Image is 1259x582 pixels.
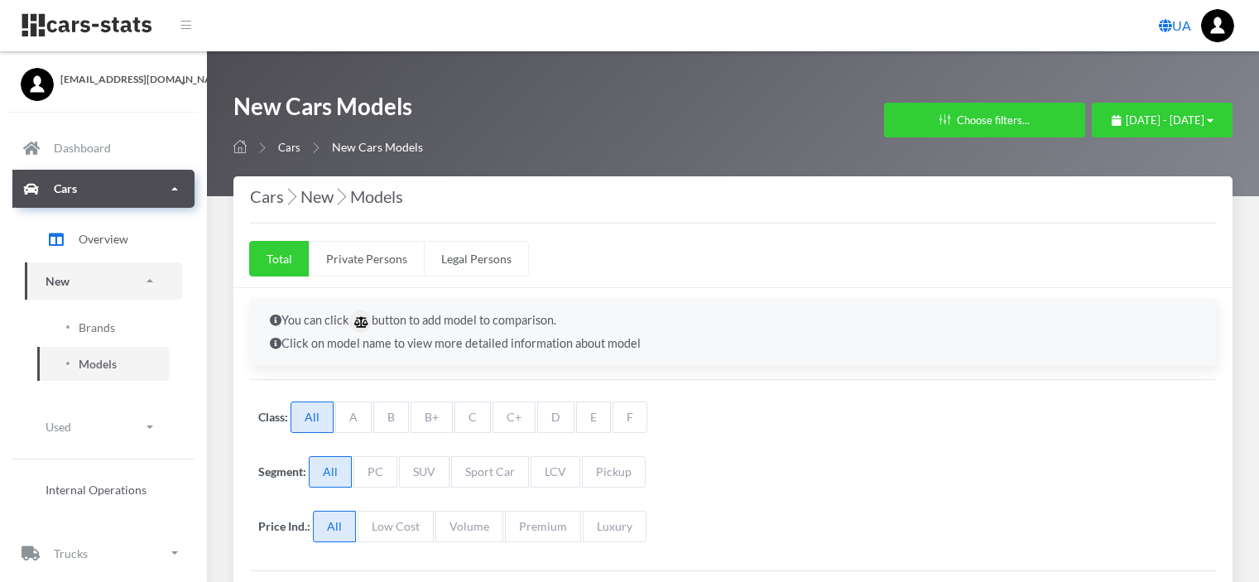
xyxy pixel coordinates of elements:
[54,137,111,158] p: Dashboard
[313,511,356,542] span: All
[258,408,288,426] label: Class:
[54,178,77,199] p: Cars
[373,402,409,433] span: B
[233,91,423,130] h1: New Cars Models
[1126,113,1204,127] span: [DATE] - [DATE]
[12,170,195,208] a: Cars
[454,402,491,433] span: C
[46,271,70,291] p: New
[21,12,153,38] img: navbar brand
[250,299,1216,366] div: You can click button to add model to comparison. Click on model name to view more detailed inform...
[531,456,580,488] span: LCV
[37,310,170,344] a: Brands
[576,402,611,433] span: E
[309,456,352,488] span: All
[258,517,310,535] label: Price Ind.:
[258,463,306,480] label: Segment:
[505,511,581,542] span: Premium
[1201,9,1234,42] img: ...
[25,408,182,445] a: Used
[411,402,453,433] span: B+
[249,241,310,277] a: Total
[358,511,434,542] span: Low Cost
[60,72,186,87] span: [EMAIL_ADDRESS][DOMAIN_NAME]
[25,219,182,260] a: Overview
[250,183,1216,209] h4: Cars New Models
[46,481,147,498] span: Internal Operations
[12,129,195,167] a: Dashboard
[1092,103,1233,137] button: [DATE] - [DATE]
[79,230,128,248] span: Overview
[46,416,71,437] p: Used
[582,456,646,488] span: Pickup
[12,534,195,572] a: Trucks
[399,456,449,488] span: SUV
[79,319,115,336] span: Brands
[54,543,88,564] p: Trucks
[451,456,529,488] span: Sport Car
[537,402,574,433] span: D
[21,68,186,87] a: [EMAIL_ADDRESS][DOMAIN_NAME]
[278,141,300,154] a: Cars
[353,456,397,488] span: PC
[309,241,425,277] a: Private Persons
[79,355,117,373] span: Models
[332,140,423,154] span: New Cars Models
[25,262,182,300] a: New
[37,347,170,381] a: Models
[291,402,334,433] span: All
[1152,9,1198,42] a: UA
[335,402,372,433] span: A
[424,241,529,277] a: Legal Persons
[25,473,182,507] a: Internal Operations
[884,103,1085,137] button: Choose filters...
[583,511,646,542] span: Luxury
[613,402,647,433] span: F
[493,402,536,433] span: C+
[435,511,503,542] span: Volume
